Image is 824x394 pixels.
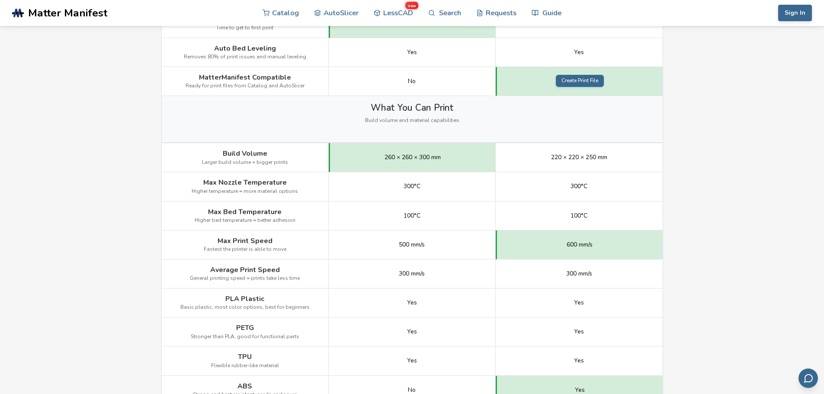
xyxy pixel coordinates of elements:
[404,212,420,219] span: 100°C
[574,357,584,364] span: Yes
[199,74,291,81] span: MatterManifest Compatible
[778,5,812,21] button: Sign In
[210,266,280,274] span: Average Print Speed
[571,183,587,190] span: 300°C
[371,103,453,113] span: What You Can Print
[214,45,276,52] span: Auto Bed Leveling
[574,49,584,56] span: Yes
[191,334,299,340] span: Stronger than PLA, good for functional parts
[218,237,273,245] span: Max Print Speed
[186,83,305,89] span: Ready for print files from Catalog and AutoSlicer
[180,304,310,311] span: Basic plastic, most color options, best for beginners
[192,189,298,195] span: Higher temperature = more material options
[211,363,279,369] span: Flexible rubber-like material
[798,368,818,388] button: Send feedback via email
[399,270,425,277] span: 300 mm/s
[208,208,282,216] span: Max Bed Temperature
[202,160,288,166] span: Larger build volume = bigger prints
[404,183,420,190] span: 300°C
[408,387,416,394] span: No
[566,270,592,277] span: 300 mm/s
[407,328,417,335] span: Yes
[407,357,417,364] span: Yes
[204,247,286,253] span: Fastest the printer is able to move
[551,154,607,161] span: 220 × 220 × 250 mm
[574,328,584,335] span: Yes
[407,49,417,56] span: Yes
[365,118,459,124] span: Build volume and material capabilities
[237,382,252,390] span: ABS
[405,2,418,9] span: new
[190,275,300,282] span: General printing speed = prints take less time
[575,387,585,394] span: Yes
[223,150,267,157] span: Build Volume
[238,353,252,361] span: TPU
[399,241,425,248] span: 500 mm/s
[567,241,593,248] span: 600 mm/s
[195,218,295,224] span: Higher bed temperature = better adhesion
[556,75,604,87] a: Create Print File
[407,299,417,306] span: Yes
[203,179,287,186] span: Max Nozzle Temperature
[408,78,416,85] span: No
[184,54,306,60] span: Removes 80% of print issues and manual leveling
[571,212,587,219] span: 100°C
[385,154,441,161] span: 260 × 260 × 300 mm
[28,7,107,19] span: Matter Manifest
[574,299,584,306] span: Yes
[225,295,264,303] span: PLA Plastic
[236,324,254,332] span: PETG
[398,20,428,27] span: 10 minutes
[564,20,594,27] span: 15 minutes
[216,25,273,31] span: Time to get to first print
